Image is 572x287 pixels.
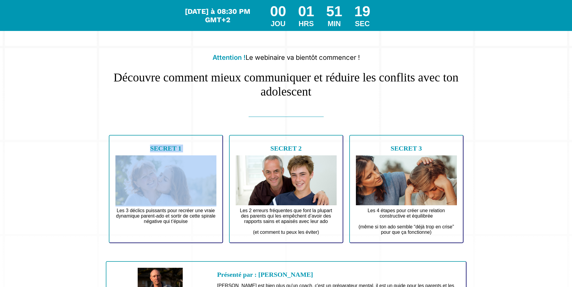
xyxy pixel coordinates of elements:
[356,206,457,237] text: Les 4 étapes pour créer une relation constructive et équilibrée (même si ton ado semble “déjà tro...
[183,7,252,24] div: Le webinar commence dans...
[217,271,313,278] b: Présenté par : [PERSON_NAME]
[270,3,286,20] div: 00
[185,7,250,24] span: [DATE] à 08:30 PM GMT+2
[326,20,342,28] div: MIN
[270,20,286,28] div: JOU
[298,20,314,28] div: HRS
[326,3,342,20] div: 51
[298,3,314,20] div: 01
[390,145,422,152] b: SECRET 3
[213,53,246,61] b: Attention !
[115,206,216,231] text: Les 3 déclics puissants pour recréer une vraie dynamique parent-ado et sortir de cette spirale né...
[270,145,301,152] b: SECRET 2
[106,64,466,99] h1: Découvre comment mieux communiquer et réduire les conflits avec ton adolescent
[236,206,337,237] text: Les 2 erreurs fréquentes que font la plupart des parents qui les empêchent d’avoir des rapports s...
[354,20,370,28] div: SEC
[354,3,370,20] div: 19
[150,145,181,152] b: SECRET 1
[356,155,457,205] img: 6e5ea48f4dd0521e46c6277ff4d310bb_Design_sans_titre_5.jpg
[115,155,216,205] img: d70f9ede54261afe2763371d391305a3_Design_sans_titre_4.jpg
[106,50,466,64] h2: Le webinaire va bientôt commencer !
[236,155,337,205] img: 774e71fe38cd43451293438b60a23fce_Design_sans_titre_1.jpg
